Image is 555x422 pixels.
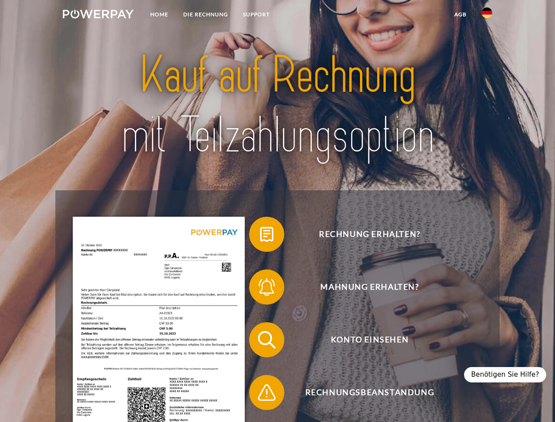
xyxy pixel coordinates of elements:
span: Rechnung erhalten? [262,217,477,252]
a: SUPPORT [236,7,277,22]
img: logo-powerpay-white.svg [63,10,134,18]
img: qb_search.svg [256,329,278,351]
img: title-powerpay_de.svg [84,42,471,168]
button: Konto einsehen [249,322,478,357]
span: Rechnungsbeanstandung [262,375,477,410]
button: Rechnungsbeanstandung [249,375,478,410]
img: qb_bell.svg [256,276,278,298]
img: qb_bill.svg [256,223,278,245]
button: Mahnung erhalten? [249,269,478,305]
a: DIE RECHNUNG [176,7,236,22]
img: qb_warning.svg [256,382,278,404]
span: Konto einsehen [262,322,477,357]
a: Home [143,7,176,22]
div: Benötigen Sie Hilfe? [464,367,546,382]
span: Mahnung erhalten? [262,269,477,305]
img: de [482,7,492,18]
button: Rechnung erhalten? [249,217,478,252]
a: agb [447,7,474,22]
